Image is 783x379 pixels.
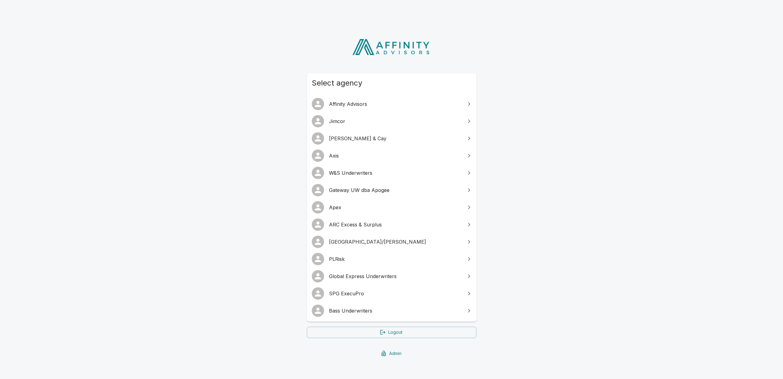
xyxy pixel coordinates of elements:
a: [GEOGRAPHIC_DATA]/[PERSON_NAME] [307,233,476,250]
a: Gateway UW dba Apogee [307,182,476,199]
span: W&S Underwriters [329,169,462,177]
a: Apex [307,199,476,216]
span: PLRisk [329,255,462,263]
a: Axis [307,147,476,164]
span: ARC Excess & Surplus [329,221,462,228]
a: SPG ExecuPro [307,285,476,302]
span: SPG ExecuPro [329,290,462,297]
a: PLRisk [307,250,476,268]
img: Affinity Advisors Logo [347,37,436,57]
a: [PERSON_NAME] & Cay [307,130,476,147]
span: [GEOGRAPHIC_DATA]/[PERSON_NAME] [329,238,462,245]
a: Jimcor [307,113,476,130]
span: Bass Underwriters [329,307,462,314]
span: Select agency [312,78,472,88]
a: W&S Underwriters [307,164,476,182]
span: Axis [329,152,462,159]
a: Affinity Advisors [307,95,476,113]
span: [PERSON_NAME] & Cay [329,135,462,142]
a: Global Express Underwriters [307,268,476,285]
a: Bass Underwriters [307,302,476,319]
span: Affinity Advisors [329,100,462,108]
a: ARC Excess & Surplus [307,216,476,233]
a: Admin [307,348,476,359]
span: Apex [329,204,462,211]
span: Jimcor [329,118,462,125]
a: Logout [307,327,476,338]
span: Gateway UW dba Apogee [329,186,462,194]
span: Global Express Underwriters [329,273,462,280]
